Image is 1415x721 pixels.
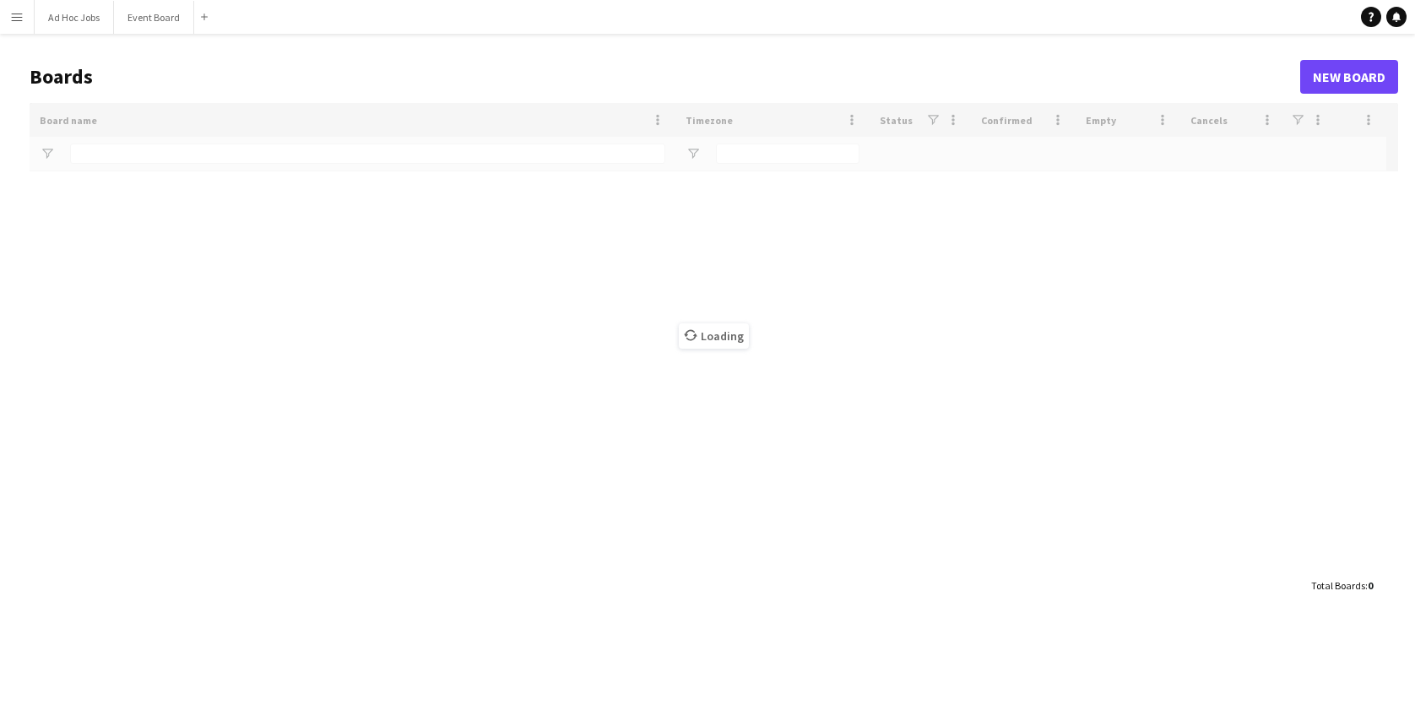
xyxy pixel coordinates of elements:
button: Ad Hoc Jobs [35,1,114,34]
span: Loading [679,323,749,349]
span: Total Boards [1311,579,1365,592]
button: Event Board [114,1,194,34]
div: : [1311,569,1373,602]
span: 0 [1368,579,1373,592]
h1: Boards [30,64,1300,89]
a: New Board [1300,60,1398,94]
